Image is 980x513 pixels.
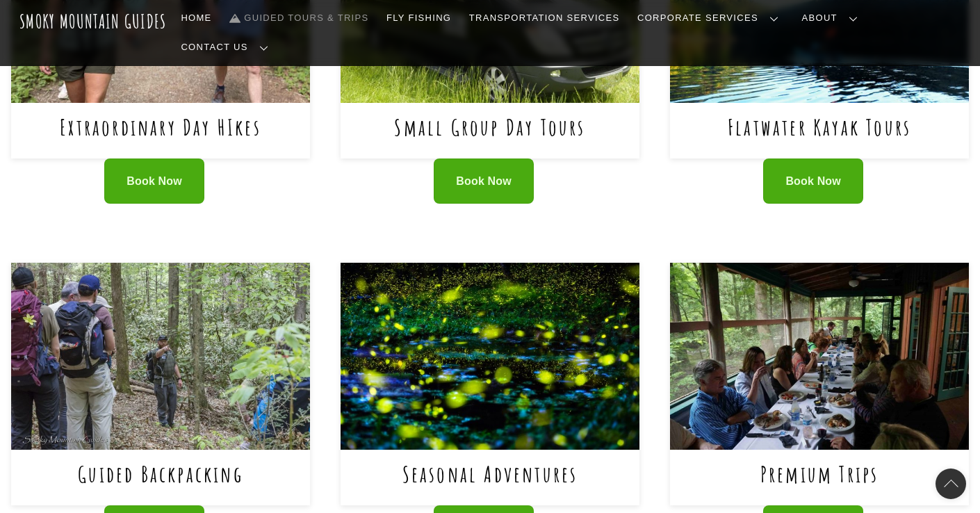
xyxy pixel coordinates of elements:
[19,10,167,33] a: Smoky Mountain Guides
[176,3,218,33] a: Home
[104,158,204,204] a: Book Now
[176,33,279,62] a: Contact Us
[381,3,457,33] a: Fly Fishing
[434,158,534,204] a: Book Now
[126,174,182,189] span: Book Now
[341,263,639,450] img: Seasonal Adventures
[760,459,879,488] a: Premium Trips
[670,263,969,450] img: Premium Trips
[78,459,243,488] a: Guided Backpacking
[394,113,585,141] a: Small Group Day Tours
[728,113,911,141] a: Flatwater Kayak Tours
[224,3,374,33] a: Guided Tours & Trips
[797,3,869,33] a: About
[763,158,863,204] a: Book Now
[632,3,790,33] a: Corporate Services
[785,174,841,189] span: Book Now
[11,263,310,450] img: Guided Backpacking
[456,174,512,189] span: Book Now
[60,113,261,141] a: Extraordinary Day HIkes
[464,3,625,33] a: Transportation Services
[402,459,578,488] a: Seasonal Adventures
